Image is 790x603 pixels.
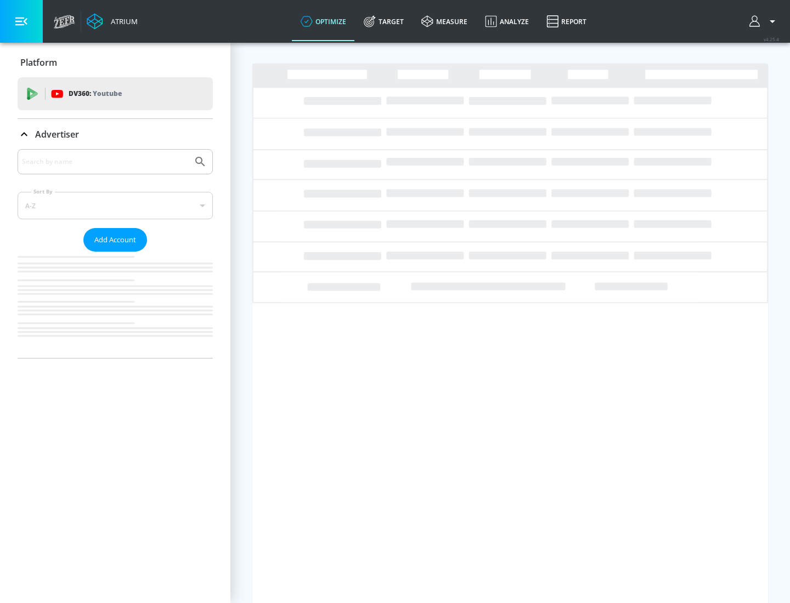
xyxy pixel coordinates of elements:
nav: list of Advertiser [18,252,213,358]
input: Search by name [22,155,188,169]
a: Analyze [476,2,538,41]
a: measure [413,2,476,41]
p: Platform [20,56,57,69]
p: DV360: [69,88,122,100]
a: Report [538,2,595,41]
div: Advertiser [18,149,213,358]
div: DV360: Youtube [18,77,213,110]
a: optimize [292,2,355,41]
span: Add Account [94,234,136,246]
div: Platform [18,47,213,78]
div: Advertiser [18,119,213,150]
div: A-Z [18,192,213,219]
a: Target [355,2,413,41]
span: v 4.25.4 [764,36,779,42]
p: Advertiser [35,128,79,140]
button: Add Account [83,228,147,252]
p: Youtube [93,88,122,99]
div: Atrium [106,16,138,26]
label: Sort By [31,188,55,195]
a: Atrium [87,13,138,30]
